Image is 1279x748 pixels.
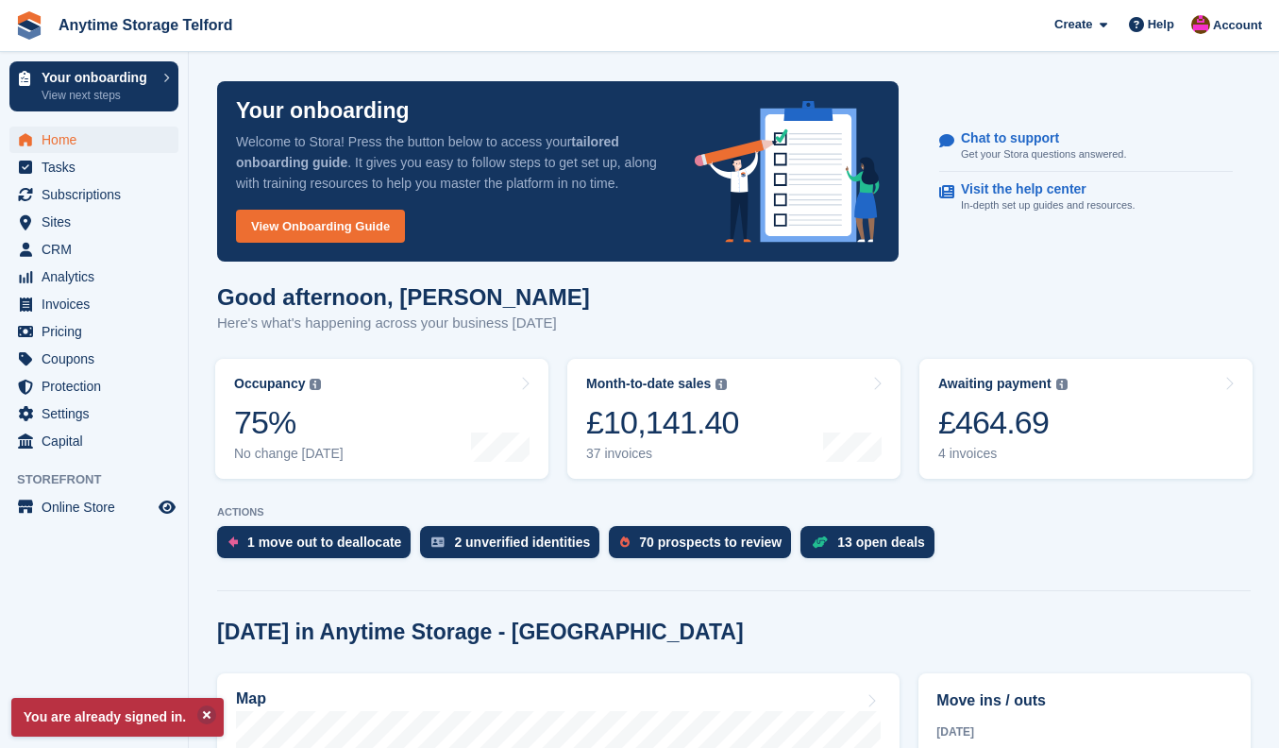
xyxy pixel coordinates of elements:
a: Your onboarding View next steps [9,61,178,111]
span: Settings [42,400,155,427]
img: Andrew Newall [1191,15,1210,34]
p: Chat to support [961,130,1111,146]
span: Coupons [42,346,155,372]
img: prospect-51fa495bee0391a8d652442698ab0144808aea92771e9ea1ae160a38d050c398.svg [620,536,630,548]
span: Help [1148,15,1174,34]
div: 4 invoices [938,446,1068,462]
div: Month-to-date sales [586,376,711,392]
a: 70 prospects to review [609,526,800,568]
div: 75% [234,403,344,442]
a: Awaiting payment £464.69 4 invoices [919,359,1253,479]
p: Visit the help center [961,181,1120,197]
p: ACTIONS [217,506,1251,518]
a: 13 open deals [800,526,944,568]
a: menu [9,291,178,317]
a: menu [9,318,178,345]
img: stora-icon-8386f47178a22dfd0bd8f6a31ec36ba5ce8667c1dd55bd0f319d3a0aa187defe.svg [15,11,43,40]
p: You are already signed in. [11,698,224,737]
img: verify_identity-adf6edd0f0f0b5bbfe63781bf79b02c33cf7c696d77639b501bdc392416b5a36.svg [431,536,445,548]
a: menu [9,127,178,153]
img: deal-1b604bf984904fb50ccaf53a9ad4b4a5d6e5aea283cecdc64d6e3604feb123c2.svg [812,535,828,549]
a: Occupancy 75% No change [DATE] [215,359,548,479]
a: 2 unverified identities [420,526,609,568]
span: Subscriptions [42,181,155,208]
a: menu [9,209,178,235]
div: £464.69 [938,403,1068,442]
a: menu [9,346,178,372]
div: 37 invoices [586,446,739,462]
a: menu [9,154,178,180]
div: 1 move out to deallocate [247,535,401,550]
img: onboarding-info-6c161a55d2c0e0a8cae90662b2fe09162a5109e8cc188191df67fb4f79e88e88.svg [695,101,880,243]
a: Chat to support Get your Stora questions answered. [939,121,1233,173]
a: menu [9,236,178,263]
a: Month-to-date sales £10,141.40 37 invoices [567,359,900,479]
span: Capital [42,428,155,454]
h2: Move ins / outs [936,689,1233,712]
a: Preview store [156,496,178,518]
p: View next steps [42,87,154,104]
span: CRM [42,236,155,263]
div: 2 unverified identities [454,535,590,550]
div: Awaiting payment [938,376,1052,392]
div: 70 prospects to review [639,535,782,550]
a: menu [9,428,178,454]
img: icon-info-grey-7440780725fd019a000dd9b08b2336e03edf1995a4989e88bcd33f0948082b44.svg [310,379,321,390]
span: Storefront [17,470,188,489]
span: Account [1213,16,1262,35]
div: [DATE] [936,723,1233,740]
div: £10,141.40 [586,403,739,442]
p: Get your Stora questions answered. [961,146,1126,162]
h2: [DATE] in Anytime Storage - [GEOGRAPHIC_DATA] [217,620,744,645]
div: 13 open deals [837,535,925,550]
div: Occupancy [234,376,305,392]
span: Tasks [42,154,155,180]
p: Your onboarding [236,100,410,122]
p: In-depth set up guides and resources. [961,197,1136,213]
h2: Map [236,690,266,707]
span: Protection [42,373,155,399]
p: Welcome to Stora! Press the button below to access your . It gives you easy to follow steps to ge... [236,131,665,194]
div: No change [DATE] [234,446,344,462]
a: Anytime Storage Telford [51,9,241,41]
span: Create [1054,15,1092,34]
img: icon-info-grey-7440780725fd019a000dd9b08b2336e03edf1995a4989e88bcd33f0948082b44.svg [715,379,727,390]
a: menu [9,400,178,427]
img: icon-info-grey-7440780725fd019a000dd9b08b2336e03edf1995a4989e88bcd33f0948082b44.svg [1056,379,1068,390]
span: Home [42,127,155,153]
p: Your onboarding [42,71,154,84]
p: Here's what's happening across your business [DATE] [217,313,590,334]
a: 1 move out to deallocate [217,526,420,568]
a: View Onboarding Guide [236,210,405,243]
a: menu [9,181,178,208]
span: Invoices [42,291,155,317]
span: Pricing [42,318,155,345]
h1: Good afternoon, [PERSON_NAME] [217,284,590,310]
a: Visit the help center In-depth set up guides and resources. [939,172,1233,223]
img: move_outs_to_deallocate_icon-f764333ba52eb49d3ac5e1228854f67142a1ed5810a6f6cc68b1a99e826820c5.svg [228,536,238,548]
span: Analytics [42,263,155,290]
a: menu [9,373,178,399]
span: Sites [42,209,155,235]
a: menu [9,494,178,520]
span: Online Store [42,494,155,520]
a: menu [9,263,178,290]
